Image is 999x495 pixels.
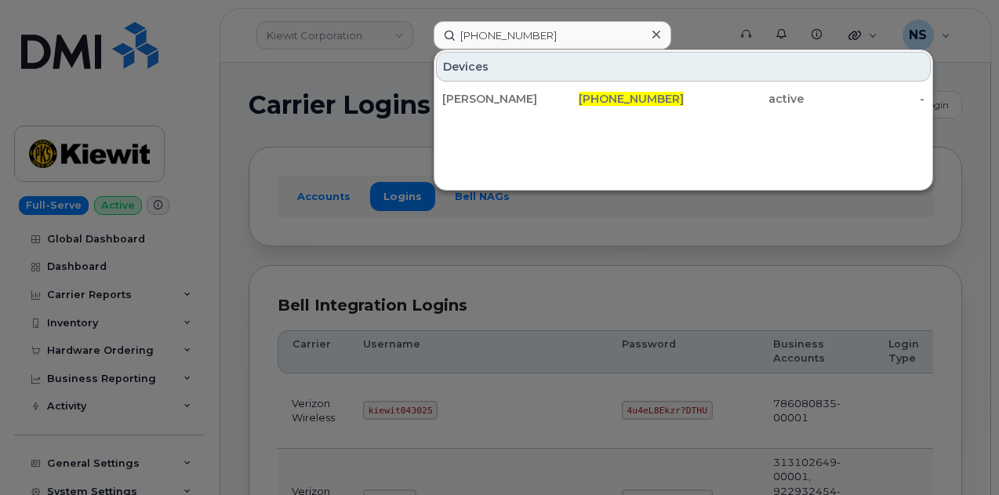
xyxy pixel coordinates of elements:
[579,92,684,106] span: [PHONE_NUMBER]
[684,91,805,107] div: active
[442,91,563,107] div: [PERSON_NAME]
[436,52,931,82] div: Devices
[931,427,987,483] iframe: Messenger Launcher
[436,85,931,113] a: [PERSON_NAME][PHONE_NUMBER]active-
[804,91,925,107] div: -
